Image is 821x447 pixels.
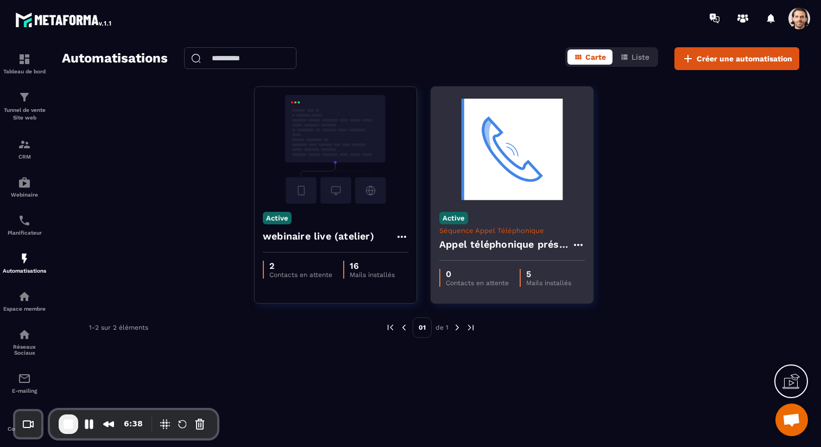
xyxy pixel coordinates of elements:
a: formationformationCRM [3,130,46,168]
div: Ouvrir le chat [775,404,808,436]
p: E-mailing [3,388,46,394]
a: emailemailE-mailing [3,364,46,402]
img: formation [18,53,31,66]
span: Créer une automatisation [697,53,792,64]
button: Liste [614,49,656,65]
img: next [452,323,462,332]
h4: Appel téléphonique présence [439,237,572,252]
button: Créer une automatisation [674,47,799,70]
a: automationsautomationsEspace membre [3,282,46,320]
p: 5 [526,269,571,279]
p: Active [439,212,468,224]
p: Mails installés [350,271,395,279]
a: accountantaccountantComptabilité [3,402,46,440]
a: formationformationTableau de bord [3,45,46,83]
img: formation [18,138,31,151]
p: Contacts en attente [446,279,509,287]
img: prev [399,323,409,332]
img: next [466,323,476,332]
a: schedulerschedulerPlanificateur [3,206,46,244]
a: formationformationTunnel de vente Site web [3,83,46,130]
p: Mails installés [526,279,571,287]
p: Webinaire [3,192,46,198]
p: de 1 [435,323,449,332]
img: automations [18,290,31,303]
p: 01 [413,317,432,338]
img: logo [15,10,113,29]
a: social-networksocial-networkRéseaux Sociaux [3,320,46,364]
h2: Automatisations [62,47,168,70]
p: Réseaux Sociaux [3,344,46,356]
img: automations [18,252,31,265]
h4: webinaire live (atelier) [263,229,374,244]
p: Espace membre [3,306,46,312]
p: Comptabilité [3,426,46,432]
button: Carte [567,49,612,65]
span: Carte [585,53,606,61]
img: scheduler [18,214,31,227]
img: social-network [18,328,31,341]
img: email [18,372,31,385]
a: automationsautomationsAutomatisations [3,244,46,282]
img: automation-background [263,95,408,204]
span: Liste [631,53,649,61]
img: prev [386,323,395,332]
p: Tunnel de vente Site web [3,106,46,122]
p: 16 [350,261,395,271]
p: 2 [269,261,332,271]
img: formation [18,91,31,104]
p: Active [263,212,292,224]
p: Contacts en attente [269,271,332,279]
p: 0 [446,269,509,279]
img: automation-background [439,95,585,204]
p: CRM [3,154,46,160]
p: Séquence Appel Téléphonique [439,226,585,235]
p: Planificateur [3,230,46,236]
img: automations [18,176,31,189]
a: automationsautomationsWebinaire [3,168,46,206]
p: Tableau de bord [3,68,46,74]
p: Automatisations [3,268,46,274]
p: 1-2 sur 2 éléments [89,324,148,331]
